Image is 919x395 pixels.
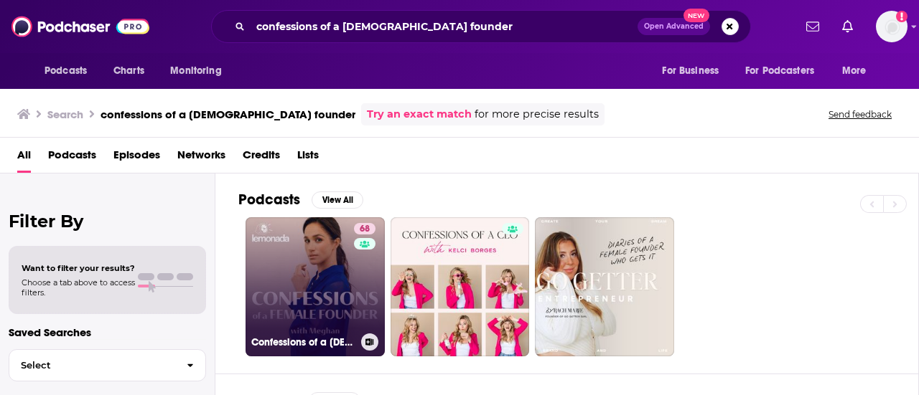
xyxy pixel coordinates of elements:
[238,191,300,209] h2: Podcasts
[238,191,363,209] a: PodcastsView All
[22,277,135,298] span: Choose a tab above to access filters.
[842,61,867,81] span: More
[684,9,709,22] span: New
[896,11,908,22] svg: Add a profile image
[22,263,135,273] span: Want to filter your results?
[101,108,355,121] h3: confessions of a [DEMOGRAPHIC_DATA] founder
[177,143,225,173] a: Networks
[876,11,908,42] button: Show profile menu
[475,106,599,123] span: for more precise results
[246,217,385,356] a: 68Confessions of a [DEMOGRAPHIC_DATA] Founder with [PERSON_NAME]
[160,57,240,85] button: open menu
[251,15,638,38] input: Search podcasts, credits, & more...
[652,57,737,85] button: open menu
[17,143,31,173] a: All
[354,223,375,234] a: 68
[251,336,355,348] h3: Confessions of a [DEMOGRAPHIC_DATA] Founder with [PERSON_NAME]
[113,61,144,81] span: Charts
[45,61,87,81] span: Podcasts
[736,57,835,85] button: open menu
[9,361,175,370] span: Select
[360,222,370,237] span: 68
[9,211,206,232] h2: Filter By
[367,106,472,123] a: Try an exact match
[876,11,908,42] span: Logged in as BerkMarc
[824,108,896,120] button: Send feedback
[876,11,908,42] img: User Profile
[104,57,153,85] a: Charts
[801,14,825,39] a: Show notifications dropdown
[47,108,83,121] h3: Search
[638,18,710,35] button: Open AdvancedNew
[836,14,859,39] a: Show notifications dropdown
[832,57,885,85] button: open menu
[9,325,206,339] p: Saved Searches
[297,143,319,173] a: Lists
[11,13,149,40] img: Podchaser - Follow, Share and Rate Podcasts
[170,61,221,81] span: Monitoring
[48,143,96,173] a: Podcasts
[644,23,704,30] span: Open Advanced
[34,57,106,85] button: open menu
[211,10,751,43] div: Search podcasts, credits, & more...
[745,61,814,81] span: For Podcasters
[113,143,160,173] a: Episodes
[662,61,719,81] span: For Business
[243,143,280,173] a: Credits
[312,191,363,209] button: View All
[9,349,206,381] button: Select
